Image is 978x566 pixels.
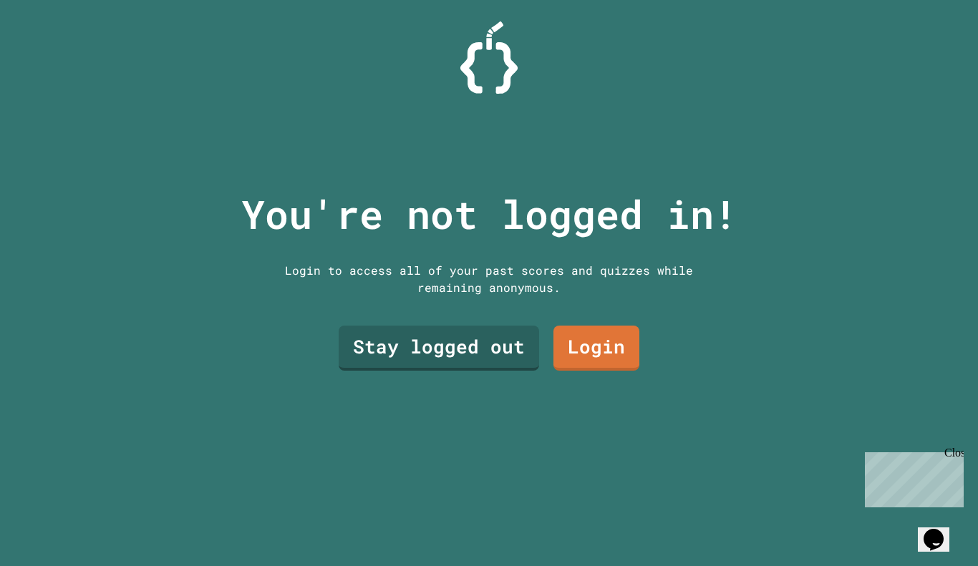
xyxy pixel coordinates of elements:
[274,262,704,296] div: Login to access all of your past scores and quizzes while remaining anonymous.
[918,509,964,552] iframe: chat widget
[553,326,639,371] a: Login
[460,21,518,94] img: Logo.svg
[339,326,539,371] a: Stay logged out
[241,185,737,244] p: You're not logged in!
[859,447,964,507] iframe: chat widget
[6,6,99,91] div: Chat with us now!Close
